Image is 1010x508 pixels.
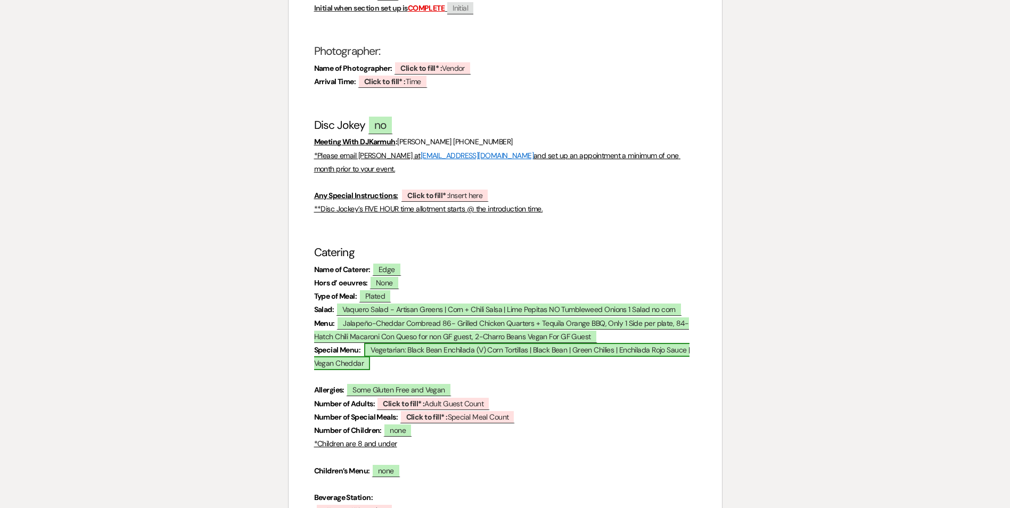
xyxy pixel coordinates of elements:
u: *Children are 8 and under [314,439,397,448]
strong: Type of Meal: [314,291,357,301]
span: Catering [314,245,355,260]
span: Insert here [401,189,489,202]
span: Vendor [394,61,471,75]
strong: Name of Caterer: [314,265,371,274]
span: None [369,276,399,289]
span: Adult Guest Count [376,397,490,410]
span: Some Gluten Free and Vegan [346,383,451,396]
span: Photographer: [314,44,381,59]
strong: Number of Children: [314,425,382,435]
span: Plated [359,289,392,302]
b: Click to fill* : [406,412,448,422]
span: Vegetarian: Black Bean Enchilada (V) Corn Tortillas | Black Bean | Green Chilies | Enchilada Rojo... [314,343,690,370]
strong: Hors d’ oeuvres: [314,278,368,288]
b: Click to fill* : [400,63,442,73]
span: none [383,423,412,437]
span: Time [358,75,428,88]
u: **Disc Jockey’s FIVE HOUR time allotment starts @ the introduction time. [314,204,543,214]
span: Edge [372,263,401,276]
strong: Children’s Menu: [314,466,370,476]
u: Any Special Instructions: [314,191,398,200]
b: Click to fill* : [407,191,449,200]
strong: Number of Special Meals: [314,412,398,422]
span: Vaquero Salad - Artisan Greens | Corn + Chili Salsa | Lime Pepitas NO Tumbleweed Onions 1 Salad n... [336,302,682,316]
strong: Special Menu: [314,345,361,355]
span: Disc Jokey [314,118,366,133]
span: none [372,464,400,477]
strong: Name of Photographer: [314,63,392,73]
strong: : [314,137,398,146]
u: and set up an appointment a minimum of one month prior to your event. [314,151,680,174]
strong: Number of Adults: [314,399,375,408]
u: Meeting With DJKarmuh [314,137,396,146]
span: [PERSON_NAME] [PHONE_NUMBER] [397,137,512,146]
strong: Beverage Station: [314,493,373,502]
span: Special Meal Count [400,410,515,423]
u: Initial when section set up is [314,3,408,13]
span: Jalapeño-Cheddar Cornbread 86- Grilled Chicken Quarters + Tequila Orange BBQ, Only 1 Side per pla... [314,316,689,343]
b: Click to fill* : [364,77,406,86]
b: Click to fill* : [383,399,424,408]
strong: Menu: [314,318,335,328]
strong: Salad: [314,305,334,314]
strong: Allergies: [314,385,344,395]
span: no [368,116,392,134]
u: *Please email [PERSON_NAME] at [314,151,421,160]
span: Initial [447,2,473,14]
a: [EMAIL_ADDRESS][DOMAIN_NAME] [421,151,533,160]
u: COMPLETE [408,3,445,13]
strong: Arrival Time: [314,77,356,86]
